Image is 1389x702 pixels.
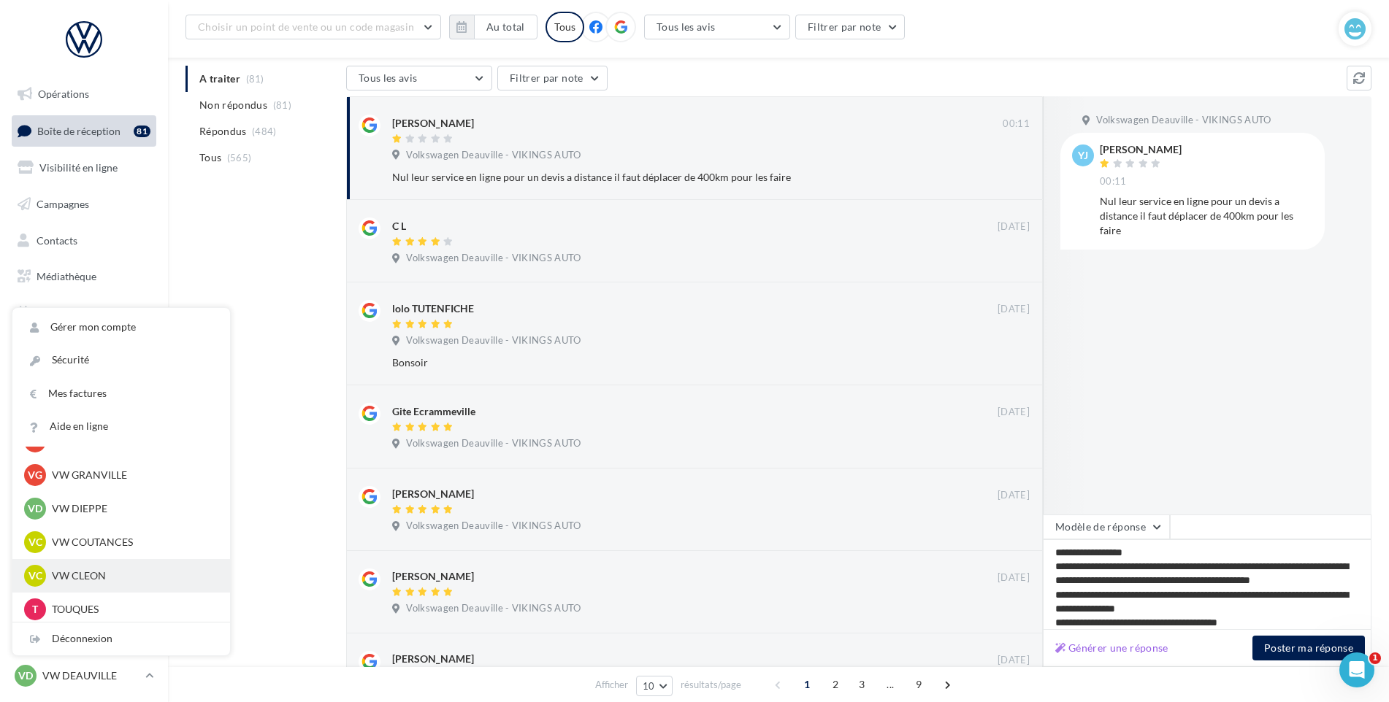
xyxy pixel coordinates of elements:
a: Mes factures [12,377,230,410]
span: Volkswagen Deauville - VIKINGS AUTO [406,334,581,347]
a: Médiathèque [9,261,159,292]
p: VW DIEPPE [52,501,213,516]
div: Bonsoir [392,355,935,370]
span: VD [28,501,42,516]
span: [DATE] [998,654,1030,667]
iframe: Intercom live chat [1339,652,1374,687]
span: Visibilité en ligne [39,161,118,174]
span: Non répondus [199,98,267,112]
span: T [32,602,38,617]
span: 2 [824,673,847,696]
button: Au total [449,15,537,39]
a: Boîte de réception81 [9,115,159,147]
div: Gite Ecrammeville [392,404,475,419]
span: résultats/page [681,678,741,692]
p: VW COUTANCES [52,535,213,549]
a: Aide en ligne [12,410,230,443]
span: Volkswagen Deauville - VIKINGS AUTO [406,252,581,265]
a: Campagnes DataOnDemand [9,382,159,425]
div: lolo TUTENFICHE [392,301,474,316]
div: [PERSON_NAME] [392,652,474,666]
span: Tous les avis [657,20,716,33]
a: Gérer mon compte [12,311,230,344]
span: [DATE] [998,220,1030,234]
span: Volkswagen Deauville - VIKINGS AUTO [1096,114,1271,127]
span: Choisir un point de vente ou un code magasin [198,20,414,33]
a: Opérations [9,79,159,109]
a: Contacts [9,225,159,256]
button: Filtrer par note [795,15,906,39]
button: Choisir un point de vente ou un code magasin [185,15,441,39]
span: (81) [273,99,291,111]
span: Médiathèque [37,270,96,282]
span: Opérations [38,88,89,100]
button: Poster ma réponse [1252,636,1365,660]
span: Volkswagen Deauville - VIKINGS AUTO [406,520,581,533]
span: Afficher [595,678,628,692]
button: Modèle de réponse [1043,514,1170,539]
span: [DATE] [998,571,1030,585]
span: Calendrier [37,306,85,319]
div: [PERSON_NAME] [392,487,474,501]
span: Boîte de réception [37,124,120,136]
button: 10 [636,676,673,696]
span: [DATE] [998,303,1030,316]
div: [PERSON_NAME] [392,569,474,584]
div: Nul leur service en ligne pour un devis a distance il faut déplacer de 400km pour les faire [392,170,935,185]
span: Volkswagen Deauville - VIKINGS AUTO [406,437,581,450]
button: Filtrer par note [497,66,608,90]
span: VG [28,468,42,482]
p: VW DEAUVILLE [42,668,139,683]
span: 9 [907,673,930,696]
span: 10 [643,680,655,692]
div: [PERSON_NAME] [1100,144,1182,155]
a: Sécurité [12,344,230,377]
span: Campagnes [37,198,89,210]
a: Campagnes [9,189,159,220]
p: VW GRANVILLE [52,468,213,482]
div: Tous [546,12,584,42]
button: Tous les avis [644,15,790,39]
span: 1 [795,673,819,696]
p: TOUQUES [52,602,213,617]
span: [DATE] [998,489,1030,502]
span: 00:11 [1003,117,1030,131]
span: 00:11 [1100,175,1127,188]
span: ... [879,673,902,696]
a: VD VW DEAUVILLE [12,662,156,690]
a: Visibilité en ligne [9,153,159,183]
span: VD [18,668,33,683]
p: VW CLEON [52,568,213,583]
span: VC [28,535,42,549]
span: Répondus [199,124,247,139]
span: (484) [252,126,277,137]
div: Déconnexion [12,622,230,655]
div: 81 [134,126,150,137]
div: [PERSON_NAME] [392,116,474,131]
span: Tous [199,150,221,165]
a: PLV et print personnalisable [9,334,159,377]
span: 1 [1369,652,1381,664]
a: Calendrier [9,298,159,328]
span: yj [1078,148,1088,163]
span: Tous les avis [359,72,418,84]
span: Volkswagen Deauville - VIKINGS AUTO [406,149,581,162]
span: [DATE] [998,406,1030,419]
span: VC [28,568,42,583]
button: Au total [474,15,537,39]
span: Volkswagen Deauville - VIKINGS AUTO [406,602,581,615]
button: Tous les avis [346,66,492,90]
div: C L [392,219,406,234]
span: (565) [227,152,252,163]
button: Générer une réponse [1049,639,1174,657]
div: Nul leur service en ligne pour un devis a distance il faut déplacer de 400km pour les faire [1100,194,1313,238]
span: 3 [850,673,873,696]
span: Contacts [37,234,77,246]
